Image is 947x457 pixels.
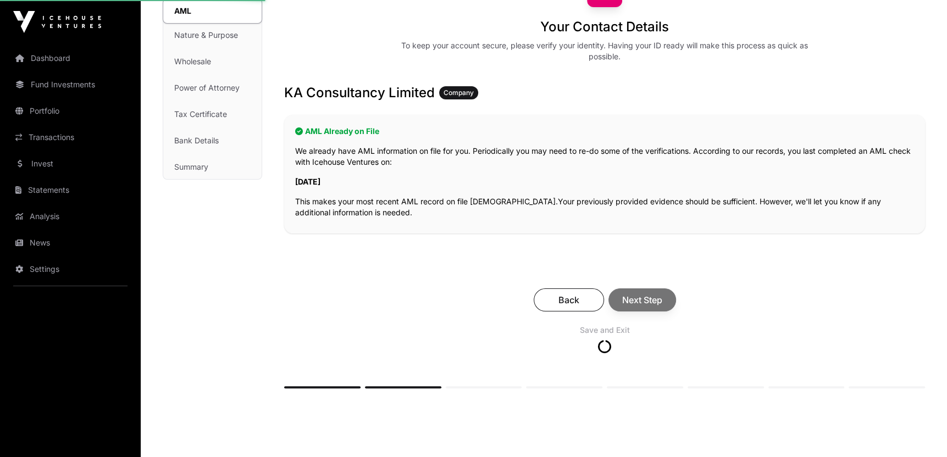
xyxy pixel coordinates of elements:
a: Tax Certificate [163,102,262,126]
a: Bank Details [163,129,262,153]
h3: KA Consultancy Limited [284,84,925,102]
a: Power of Attorney [163,76,262,100]
h1: Your Contact Details [540,18,669,36]
button: Back [534,288,604,311]
a: Portfolio [9,99,132,123]
a: News [9,231,132,255]
p: [DATE] [295,176,914,187]
a: Wholesale [163,49,262,74]
span: Your previously provided evidence should be sufficient. However, we'll let you know if any additi... [295,197,881,217]
span: Company [444,88,474,97]
img: Icehouse Ventures Logo [13,11,101,33]
div: To keep your account secure, please verify your identity. Having your ID ready will make this pro... [394,40,816,62]
p: We already have AML information on file for you. Periodically you may need to re-do some of the v... [295,146,914,168]
a: Analysis [9,204,132,228]
iframe: Chat Widget [892,404,947,457]
a: Settings [9,257,132,281]
a: Statements [9,178,132,202]
a: Fund Investments [9,73,132,97]
a: Dashboard [9,46,132,70]
a: Nature & Purpose [163,23,262,47]
p: This makes your most recent AML record on file [DEMOGRAPHIC_DATA]. [295,196,914,218]
h2: AML Already on File [295,126,914,137]
a: Transactions [9,125,132,149]
a: Summary [163,155,262,179]
span: Back [547,293,590,306]
a: Invest [9,152,132,176]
